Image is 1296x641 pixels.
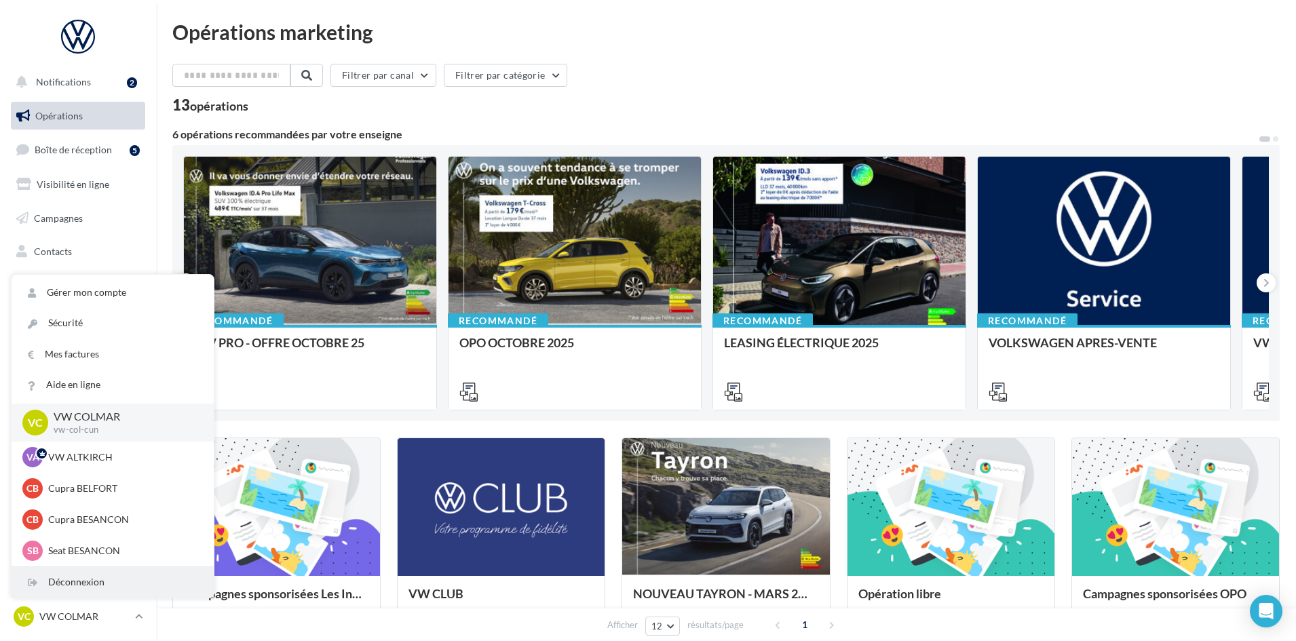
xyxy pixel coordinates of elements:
[48,513,197,526] p: Cupra BESANCON
[8,384,148,424] a: Campagnes DataOnDemand
[48,544,197,558] p: Seat BESANCON
[607,619,638,632] span: Afficher
[11,604,145,629] a: VC VW COLMAR
[195,336,425,363] div: VW PRO - OFFRE OCTOBRE 25
[12,567,214,598] div: Déconnexion
[977,313,1078,328] div: Recommandé
[8,68,142,96] button: Notifications 2
[12,370,214,400] a: Aide en ligne
[989,336,1219,363] div: VOLKSWAGEN APRES-VENTE
[408,587,594,614] div: VW CLUB
[48,482,197,495] p: Cupra BELFORT
[190,100,248,112] div: opérations
[1083,587,1268,614] div: Campagnes sponsorisées OPO
[1250,595,1282,627] div: Open Intercom Messenger
[26,513,39,526] span: CB
[36,76,91,88] span: Notifications
[130,145,140,156] div: 5
[8,305,148,334] a: Calendrier
[184,587,369,614] div: Campagnes sponsorisées Les Instants VW Octobre
[8,102,148,130] a: Opérations
[8,135,148,164] a: Boîte de réception5
[8,204,148,233] a: Campagnes
[8,237,148,266] a: Contacts
[172,98,248,113] div: 13
[127,77,137,88] div: 2
[12,277,214,308] a: Gérer mon compte
[172,22,1280,42] div: Opérations marketing
[8,338,148,378] a: PLV et print personnalisable
[645,617,680,636] button: 12
[26,482,39,495] span: CB
[39,610,130,623] p: VW COLMAR
[26,450,39,464] span: VA
[8,271,148,300] a: Médiathèque
[12,339,214,370] a: Mes factures
[448,313,548,328] div: Recommandé
[8,170,148,199] a: Visibilité en ligne
[28,414,43,430] span: VC
[35,110,83,121] span: Opérations
[794,614,816,636] span: 1
[12,308,214,338] a: Sécurité
[651,621,663,632] span: 12
[54,409,192,425] p: VW COLMAR
[37,178,109,190] span: Visibilité en ligne
[27,544,39,558] span: SB
[34,246,72,257] span: Contacts
[172,129,1258,140] div: 6 opérations recommandées par votre enseigne
[633,587,818,614] div: NOUVEAU TAYRON - MARS 2025
[48,450,197,464] p: VW ALTKIRCH
[444,64,567,87] button: Filtrer par catégorie
[330,64,436,87] button: Filtrer par canal
[858,587,1044,614] div: Opération libre
[459,336,690,363] div: OPO OCTOBRE 2025
[34,212,83,223] span: Campagnes
[712,313,813,328] div: Recommandé
[724,336,955,363] div: LEASING ÉLECTRIQUE 2025
[35,144,112,155] span: Boîte de réception
[183,313,284,328] div: Recommandé
[18,610,31,623] span: VC
[54,424,192,436] p: vw-col-cun
[687,619,744,632] span: résultats/page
